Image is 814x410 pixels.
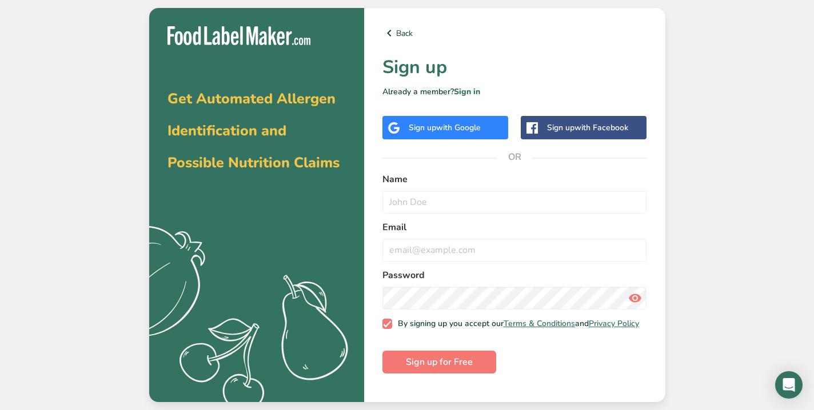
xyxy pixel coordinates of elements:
[436,122,481,133] span: with Google
[454,86,480,97] a: Sign in
[382,268,647,282] label: Password
[382,26,647,40] a: Back
[382,172,647,186] label: Name
[382,191,647,214] input: John Doe
[547,122,628,134] div: Sign up
[382,54,647,81] h1: Sign up
[409,122,481,134] div: Sign up
[589,318,639,329] a: Privacy Policy
[574,122,628,133] span: with Facebook
[497,140,532,174] span: OR
[167,26,310,45] img: Food Label Maker
[382,220,647,234] label: Email
[167,89,340,172] span: Get Automated Allergen Identification and Possible Nutrition Claims
[504,318,575,329] a: Terms & Conditions
[382,239,647,262] input: email@example.com
[392,319,639,329] span: By signing up you accept our and
[382,351,496,373] button: Sign up for Free
[382,86,647,98] p: Already a member?
[775,371,803,399] div: Open Intercom Messenger
[406,355,473,369] span: Sign up for Free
